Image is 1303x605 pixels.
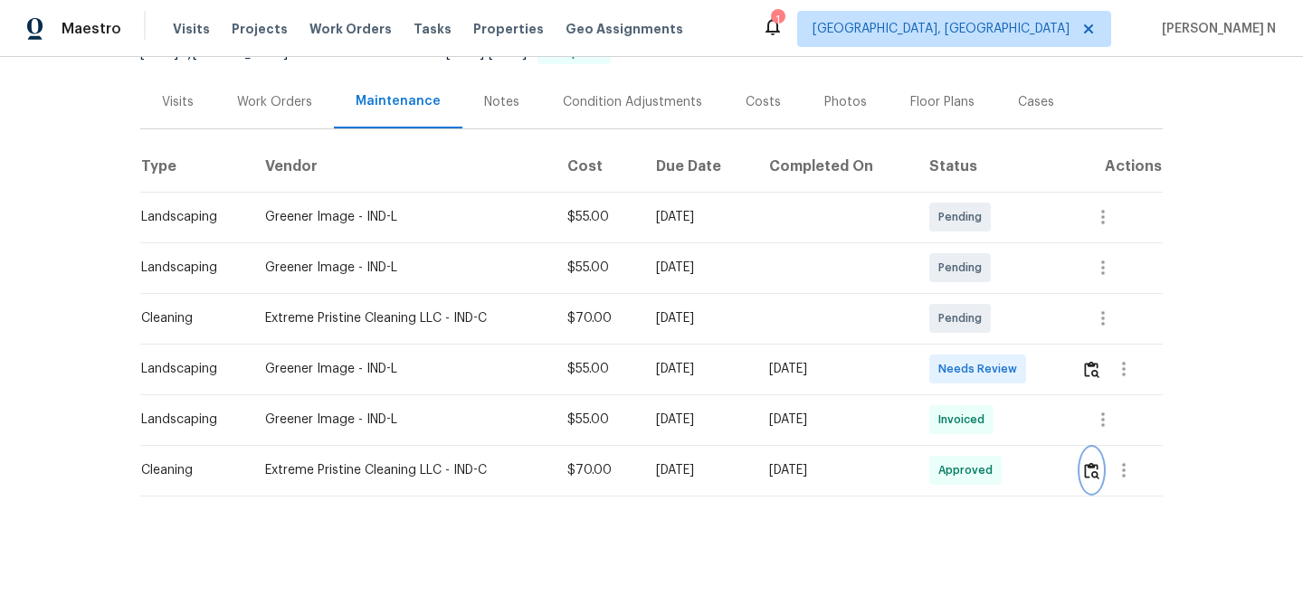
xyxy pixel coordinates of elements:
[553,141,642,192] th: Cost
[484,93,519,111] div: Notes
[813,20,1070,38] span: [GEOGRAPHIC_DATA], [GEOGRAPHIC_DATA]
[232,20,288,38] span: Projects
[567,461,627,479] div: $70.00
[938,360,1024,378] span: Needs Review
[755,141,915,192] th: Completed On
[265,411,538,429] div: Greener Image - IND-L
[642,141,755,192] th: Due Date
[746,93,781,111] div: Costs
[1081,347,1102,391] button: Review Icon
[656,208,740,226] div: [DATE]
[1081,449,1102,492] button: Review Icon
[140,141,251,192] th: Type
[769,411,900,429] div: [DATE]
[1084,361,1099,378] img: Review Icon
[938,309,989,327] span: Pending
[1018,93,1054,111] div: Cases
[309,20,392,38] span: Work Orders
[265,208,538,226] div: Greener Image - IND-L
[140,47,178,60] span: [DATE]
[656,309,740,327] div: [DATE]
[567,360,627,378] div: $55.00
[567,208,627,226] div: $55.00
[656,461,740,479] div: [DATE]
[1067,141,1163,192] th: Actions
[910,93,975,111] div: Floor Plans
[265,461,538,479] div: Extreme Pristine Cleaning LLC - IND-C
[265,259,538,277] div: Greener Image - IND-L
[915,141,1067,192] th: Status
[769,461,900,479] div: [DATE]
[938,259,989,277] span: Pending
[173,20,210,38] span: Visits
[265,309,538,327] div: Extreme Pristine Cleaning LLC - IND-C
[141,461,236,479] div: Cleaning
[489,47,527,60] span: [DATE]
[162,93,194,111] div: Visits
[1084,462,1099,479] img: Review Icon
[414,23,452,35] span: Tasks
[567,259,627,277] div: $55.00
[62,20,121,38] span: Maestro
[141,208,236,226] div: Landscaping
[769,360,900,378] div: [DATE]
[251,141,553,192] th: Vendor
[473,20,544,38] span: Properties
[566,20,683,38] span: Geo Assignments
[446,47,484,60] span: [DATE]
[141,411,236,429] div: Landscaping
[656,259,740,277] div: [DATE]
[656,411,740,429] div: [DATE]
[567,411,627,429] div: $55.00
[1155,20,1276,38] span: [PERSON_NAME] N
[237,93,312,111] div: Work Orders
[406,47,611,60] span: Listed
[141,360,236,378] div: Landscaping
[938,208,989,226] span: Pending
[824,93,867,111] div: Photos
[446,47,527,60] span: -
[356,92,441,110] div: Maintenance
[771,11,784,29] div: 1
[938,461,1000,479] span: Approved
[563,93,702,111] div: Condition Adjustments
[656,360,740,378] div: [DATE]
[141,309,236,327] div: Cleaning
[265,360,538,378] div: Greener Image - IND-L
[567,309,627,327] div: $70.00
[938,411,992,429] span: Invoiced
[141,259,236,277] div: Landscaping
